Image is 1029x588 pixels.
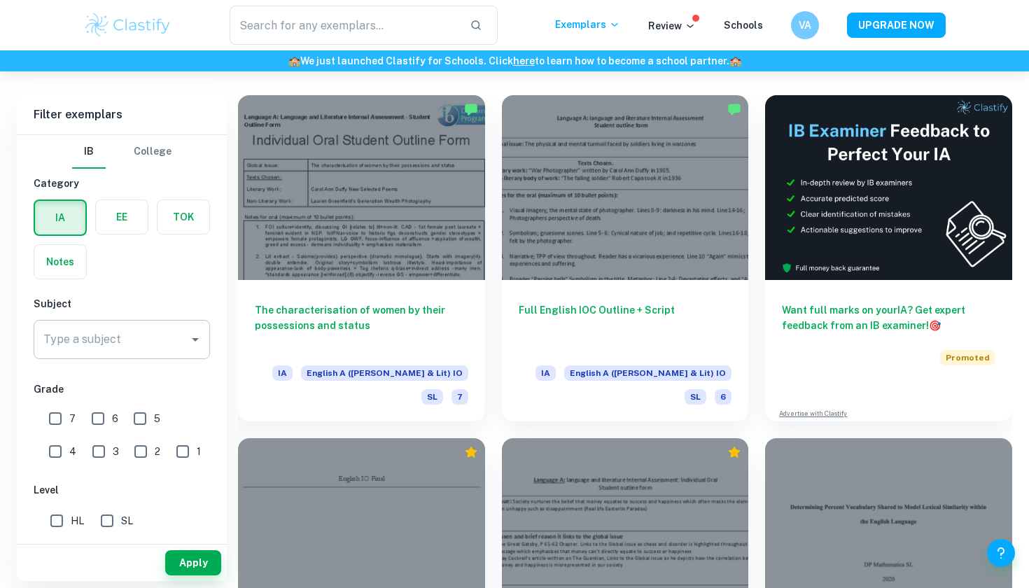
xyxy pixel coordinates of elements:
input: Search for any exemplars... [230,6,458,45]
img: Marked [464,102,478,116]
img: Marked [727,102,741,116]
p: Review [648,18,696,34]
button: Open [185,330,205,349]
span: 6 [715,389,731,405]
span: SL [121,513,133,528]
button: EE [96,200,148,234]
h6: Category [34,176,210,191]
a: here [513,55,535,66]
span: 3 [113,444,119,459]
button: Apply [165,550,221,575]
h6: Grade [34,381,210,397]
a: Full English IOC Outline + ScriptIAEnglish A ([PERSON_NAME] & Lit) IOSL6 [502,95,749,421]
button: UPGRADE NOW [847,13,946,38]
span: 🏫 [729,55,741,66]
a: Advertise with Clastify [779,409,847,419]
button: IB [72,135,106,169]
span: 6 [112,411,118,426]
h6: Filter exemplars [17,95,227,134]
div: Premium [727,445,741,459]
h6: We just launched Clastify for Schools. Click to learn how to become a school partner. [3,53,1026,69]
span: 🎯 [929,320,941,331]
button: TOK [157,200,209,234]
h6: Level [34,482,210,498]
button: Notes [34,245,86,279]
span: Promoted [940,350,995,365]
span: English A ([PERSON_NAME] & Lit) IO [564,365,731,381]
h6: Full English IOC Outline + Script [519,302,732,349]
div: Filter type choice [72,135,171,169]
span: IA [272,365,293,381]
h6: VA [797,17,813,33]
span: HL [71,513,84,528]
span: IA [535,365,556,381]
span: 🏫 [288,55,300,66]
a: Schools [724,20,763,31]
img: Thumbnail [765,95,1012,280]
img: Clastify logo [83,11,172,39]
button: Help and Feedback [987,539,1015,567]
div: Premium [464,445,478,459]
button: IA [35,201,85,234]
button: VA [791,11,819,39]
h6: Subject [34,296,210,311]
button: College [134,135,171,169]
span: 2 [155,444,160,459]
a: Want full marks on yourIA? Get expert feedback from an IB examiner!PromotedAdvertise with Clastify [765,95,1012,421]
span: 4 [69,444,76,459]
span: 5 [154,411,160,426]
span: 1 [197,444,201,459]
h6: Want full marks on your IA ? Get expert feedback from an IB examiner! [782,302,995,333]
span: 7 [451,389,468,405]
span: English A ([PERSON_NAME] & Lit) IO [301,365,468,381]
span: SL [685,389,706,405]
a: The characterisation of women by their possessions and statusIAEnglish A ([PERSON_NAME] & Lit) IOSL7 [238,95,485,421]
p: Exemplars [555,17,620,32]
h6: The characterisation of women by their possessions and status [255,302,468,349]
span: 7 [69,411,76,426]
span: SL [421,389,443,405]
